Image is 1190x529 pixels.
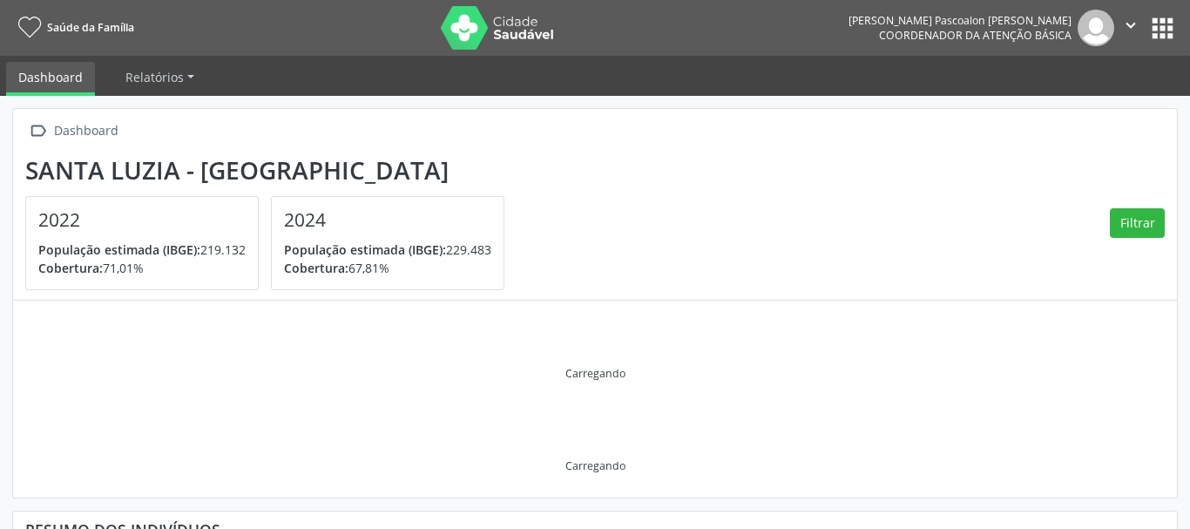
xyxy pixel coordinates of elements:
i:  [25,119,51,144]
button:  [1114,10,1147,46]
span: Relatórios [125,69,184,85]
div: Carregando [565,458,625,473]
a: Saúde da Família [12,13,134,42]
p: 229.483 [284,241,491,259]
div: Carregando [565,366,625,381]
img: img [1078,10,1114,46]
span: Coordenador da Atenção Básica [879,28,1072,43]
button: Filtrar [1110,208,1165,238]
p: 71,01% [38,259,246,277]
div: Santa Luzia - [GEOGRAPHIC_DATA] [25,156,517,185]
p: 219.132 [38,241,246,259]
a: Dashboard [6,62,95,96]
p: 67,81% [284,259,491,277]
i:  [1121,16,1140,35]
div: [PERSON_NAME] Pascoalon [PERSON_NAME] [849,13,1072,28]
span: Cobertura: [284,260,348,276]
span: População estimada (IBGE): [284,241,446,258]
span: Cobertura: [38,260,103,276]
a: Relatórios [113,62,206,92]
span: Saúde da Família [47,20,134,35]
a:  Dashboard [25,119,121,144]
button: apps [1147,13,1178,44]
h4: 2024 [284,209,491,231]
span: População estimada (IBGE): [38,241,200,258]
h4: 2022 [38,209,246,231]
div: Dashboard [51,119,121,144]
